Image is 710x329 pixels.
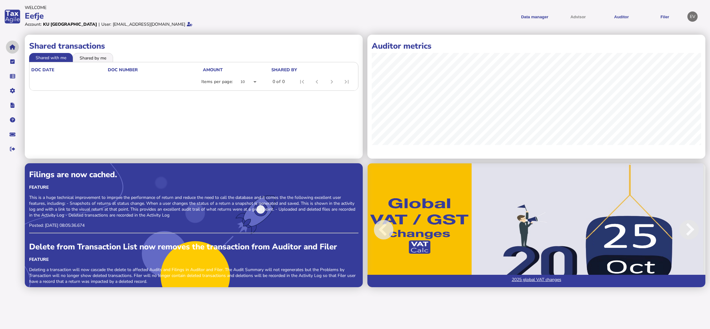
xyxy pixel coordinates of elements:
div: Amount [203,67,223,73]
div: doc date [31,67,54,73]
div: Items per page: [201,79,233,85]
button: First page [295,74,309,89]
p: This is a huge technical improvement to improve the performance of return and reduce the need to ... [29,195,358,218]
div: Welcome [25,5,353,11]
button: Previous page [309,74,324,89]
p: Deleting a transaction will now cascade the delete to affected Audits and Filings in Auditor and ... [29,267,358,284]
button: Shows a dropdown of Data manager options [515,9,554,24]
button: Tasks [6,55,19,68]
button: Sign out [6,143,19,156]
button: Last page [339,74,354,89]
button: Data manager [6,70,19,83]
button: Developer hub links [6,99,19,112]
div: Amount [203,67,271,73]
h1: Auditor metrics [372,41,701,51]
button: Next page [324,74,339,89]
button: Shows a dropdown of VAT Advisor options [559,9,598,24]
menu: navigate products [356,9,685,24]
div: | [99,21,100,27]
button: Raise a support ticket [6,128,19,141]
div: KU [GEOGRAPHIC_DATA] [43,21,97,27]
a: 2025 global VAT changes [367,275,705,287]
li: Shared with me [29,53,73,62]
div: Profile settings [687,11,698,22]
button: Auditor [602,9,641,24]
i: Email verified [187,22,192,26]
div: doc date [31,67,107,73]
div: [EMAIL_ADDRESS][DOMAIN_NAME] [113,21,185,27]
div: Feature [29,257,358,262]
button: Next [653,168,705,292]
button: Filer [645,9,684,24]
div: Eefje [25,11,353,21]
img: Image for blog post: 2025 global VAT changes [367,163,705,287]
div: Filings are now cached. [29,169,358,180]
button: Help pages [6,113,19,126]
li: Shared by me [73,53,113,62]
button: Manage settings [6,84,19,97]
i: Data manager [10,76,15,77]
div: doc number [108,67,202,73]
div: shared by [271,67,297,73]
div: doc number [108,67,138,73]
div: Delete from Transaction List now removes the transaction from Auditor and Filer [29,241,358,252]
div: Account: [25,21,42,27]
div: 0 of 0 [273,79,285,85]
div: User: [101,21,111,27]
div: shared by [271,67,355,73]
p: Posted: [DATE] 08:05:36.674 [29,222,358,228]
button: Previous [367,168,419,292]
div: Feature [29,184,358,190]
h1: Shared transactions [29,41,358,51]
button: Home [6,41,19,54]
